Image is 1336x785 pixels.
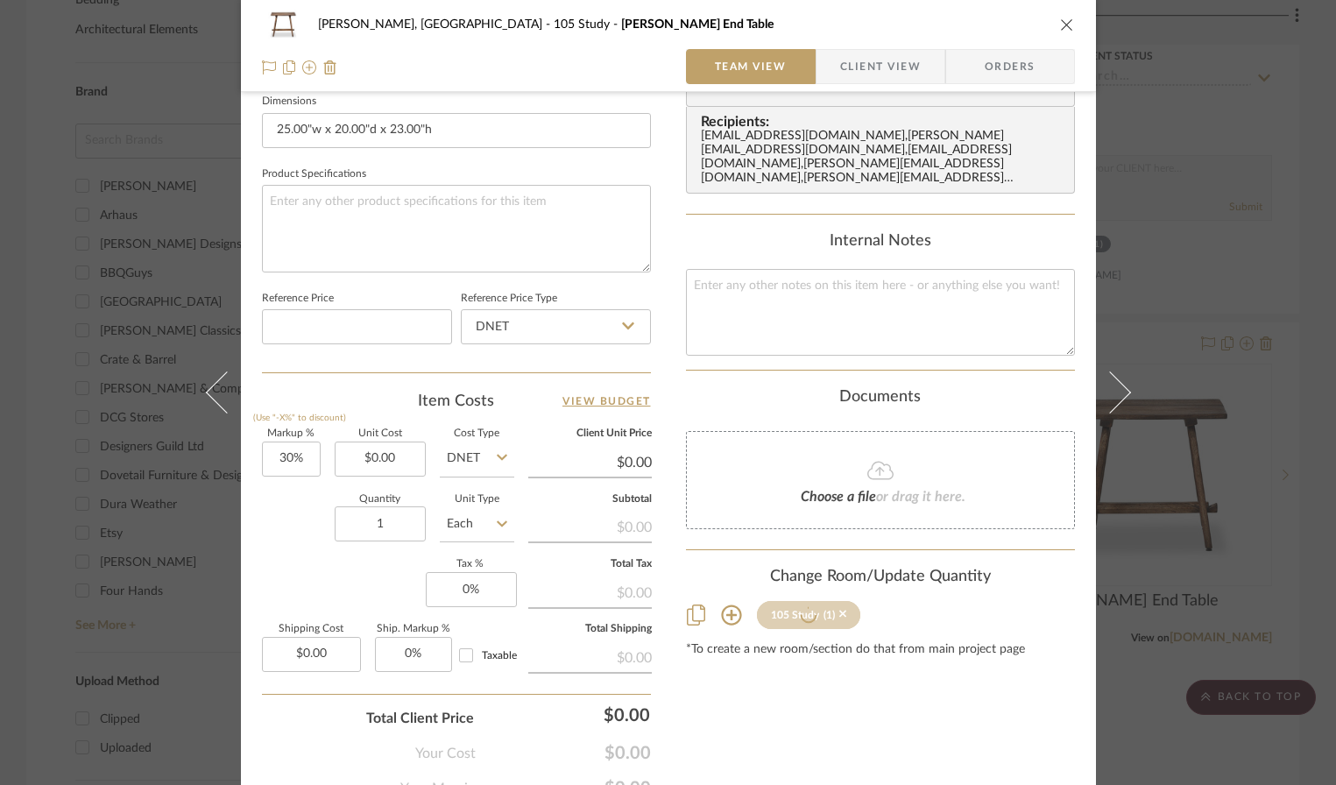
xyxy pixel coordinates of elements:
[701,130,1067,186] div: [EMAIL_ADDRESS][DOMAIN_NAME] , [PERSON_NAME][EMAIL_ADDRESS][DOMAIN_NAME] , [EMAIL_ADDRESS][DOMAIN...
[801,490,876,504] span: Choose a file
[701,114,1067,130] span: Recipients:
[965,49,1055,84] span: Orders
[528,495,652,504] label: Subtotal
[686,643,1075,657] div: *To create a new room/section do that from main project page
[876,490,965,504] span: or drag it here.
[686,232,1075,251] div: Internal Notes
[262,7,304,42] img: c5d9d369-153c-4ef2-92da-651587a53257_48x40.jpg
[528,510,652,541] div: $0.00
[554,18,621,31] span: 105 Study
[1059,17,1075,32] button: close
[715,49,787,84] span: Team View
[528,640,652,672] div: $0.00
[461,294,557,303] label: Reference Price Type
[528,625,652,633] label: Total Shipping
[366,708,474,729] span: Total Client Price
[318,18,554,31] span: [PERSON_NAME], [GEOGRAPHIC_DATA]
[476,743,651,764] span: $0.00
[335,495,426,504] label: Quantity
[562,391,651,412] a: View Budget
[483,697,658,732] div: $0.00
[375,625,452,633] label: Ship. Markup %
[426,560,514,569] label: Tax %
[440,429,514,438] label: Cost Type
[686,568,1075,587] div: Change Room/Update Quantity
[262,391,651,412] div: Item Costs
[440,495,514,504] label: Unit Type
[415,743,476,764] span: Your Cost
[262,170,366,179] label: Product Specifications
[262,294,334,303] label: Reference Price
[262,97,316,106] label: Dimensions
[323,60,337,74] img: Remove from project
[528,429,652,438] label: Client Unit Price
[482,650,517,661] span: Taxable
[621,18,774,31] span: [PERSON_NAME] End Table
[262,113,651,148] input: Enter the dimensions of this item
[528,560,652,569] label: Total Tax
[262,625,361,633] label: Shipping Cost
[840,49,921,84] span: Client View
[262,429,321,438] label: Markup %
[335,429,426,438] label: Unit Cost
[686,388,1075,407] div: Documents
[528,576,652,607] div: $0.00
